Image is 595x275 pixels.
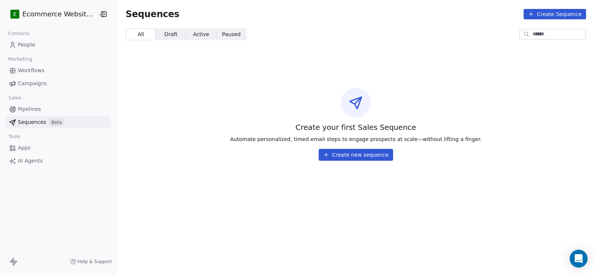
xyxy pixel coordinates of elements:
[70,259,112,265] a: Help & Support
[18,118,46,126] span: Sequences
[164,31,177,38] span: Draft
[6,77,110,90] a: Campaigns
[524,9,586,19] button: Create Sequence
[5,131,23,142] span: Tools
[78,259,112,265] span: Help & Support
[296,122,416,132] span: Create your first Sales Sequence
[18,80,47,87] span: Campaigns
[6,39,110,51] a: People
[13,10,17,18] span: E
[5,92,25,103] span: Sales
[6,142,110,154] a: Apps
[5,54,35,65] span: Marketing
[18,157,43,165] span: AI Agents
[18,67,45,74] span: Workflows
[18,41,35,49] span: People
[126,9,180,19] span: Sequences
[222,31,241,38] span: Paused
[6,116,110,128] a: SequencesBeta
[319,149,393,161] button: Create new sequence
[230,135,482,143] span: Automate personalized, timed email steps to engage prospects at scale—without lifting a finger.
[18,144,31,152] span: Apps
[6,155,110,167] a: AI Agents
[22,9,96,19] span: Ecommerce Website Builder
[6,64,110,77] a: Workflows
[18,105,41,113] span: Pipelines
[6,103,110,115] a: Pipelines
[193,31,209,38] span: Active
[570,250,588,268] div: Open Intercom Messenger
[5,28,33,39] span: Contacts
[9,8,92,20] button: EEcommerce Website Builder
[49,119,64,126] span: Beta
